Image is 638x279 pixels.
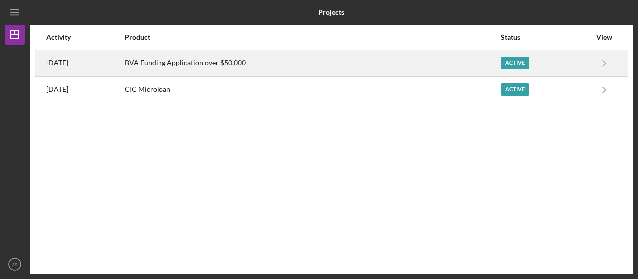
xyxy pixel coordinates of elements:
[12,262,17,267] text: JS
[125,51,500,76] div: BVA Funding Application over $50,000
[125,33,500,41] div: Product
[501,57,529,69] div: Active
[5,254,25,274] button: JS
[501,83,529,96] div: Active
[46,85,68,93] time: 2025-07-07 19:17
[592,33,617,41] div: View
[319,8,344,16] b: Projects
[46,33,124,41] div: Activity
[501,33,591,41] div: Status
[125,77,500,102] div: CIC Microloan
[46,59,68,67] time: 2025-07-07 19:19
